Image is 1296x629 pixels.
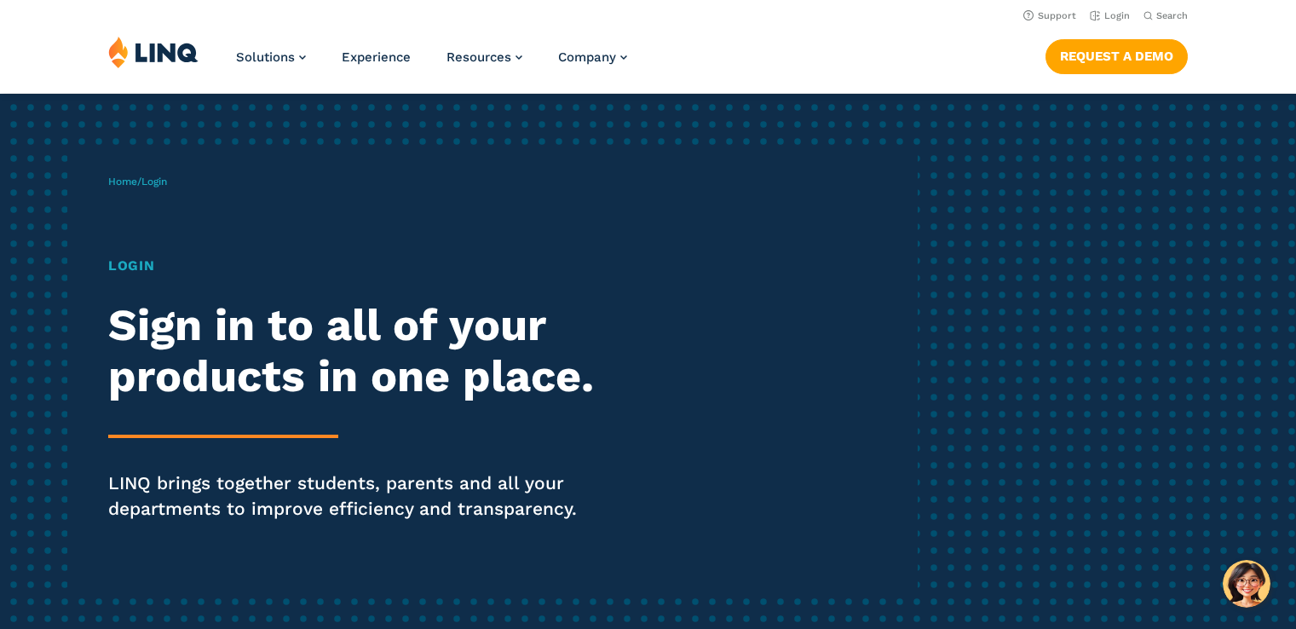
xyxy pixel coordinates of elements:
[1143,9,1188,22] button: Open Search Bar
[108,36,199,68] img: LINQ | K‑12 Software
[236,36,627,92] nav: Primary Navigation
[108,256,608,276] h1: Login
[108,300,608,402] h2: Sign in to all of your products in one place.
[558,49,627,65] a: Company
[1223,560,1270,608] button: Hello, have a question? Let’s chat.
[446,49,511,65] span: Resources
[1156,10,1188,21] span: Search
[108,176,137,188] a: Home
[108,470,608,522] p: LINQ brings together students, parents and all your departments to improve efficiency and transpa...
[236,49,295,65] span: Solutions
[236,49,306,65] a: Solutions
[342,49,411,65] a: Experience
[1045,36,1188,73] nav: Button Navigation
[141,176,167,188] span: Login
[1045,39,1188,73] a: Request a Demo
[108,176,167,188] span: /
[446,49,522,65] a: Resources
[1090,10,1130,21] a: Login
[558,49,616,65] span: Company
[1023,10,1076,21] a: Support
